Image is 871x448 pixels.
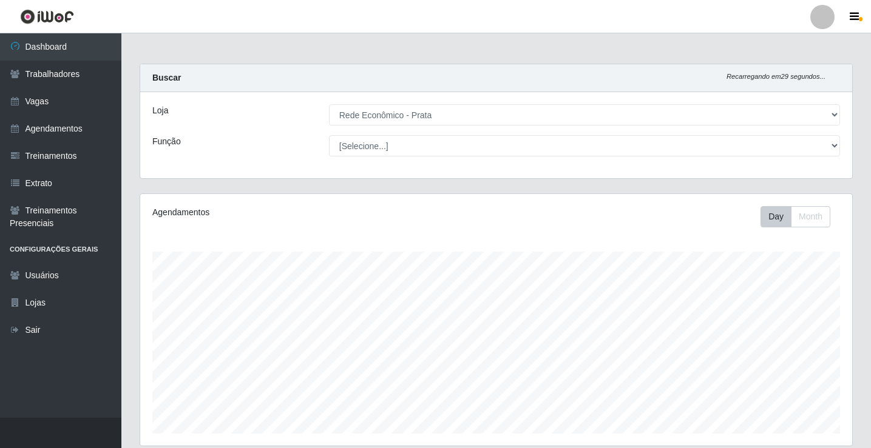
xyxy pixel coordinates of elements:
[152,206,429,219] div: Agendamentos
[152,135,181,148] label: Função
[761,206,840,227] div: Toolbar with button groups
[761,206,830,227] div: First group
[152,73,181,82] strong: Buscar
[152,104,168,117] label: Loja
[20,9,74,24] img: CoreUI Logo
[727,73,825,80] i: Recarregando em 29 segundos...
[761,206,791,227] button: Day
[791,206,830,227] button: Month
